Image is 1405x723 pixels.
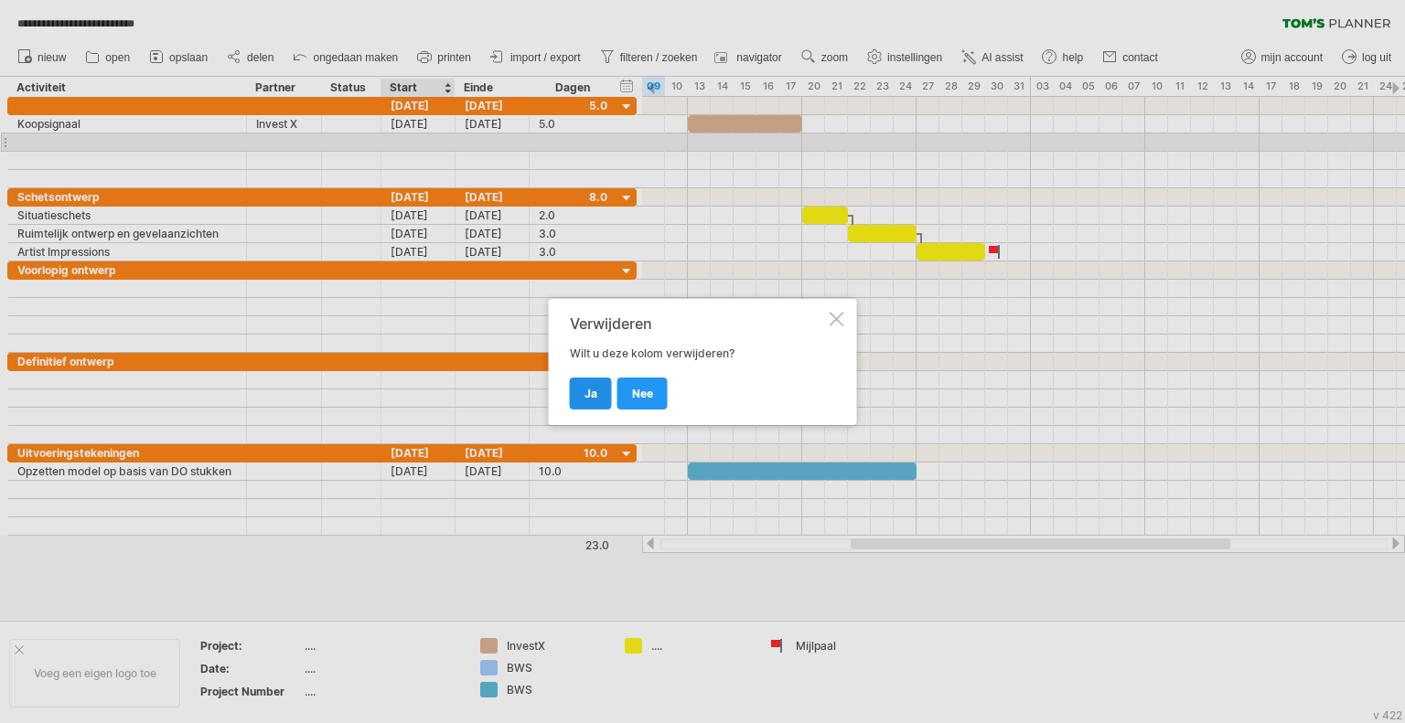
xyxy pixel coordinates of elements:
[570,315,826,332] div: Verwijderen
[632,387,653,400] span: nee
[585,387,597,400] span: ja
[617,377,668,409] a: nee
[570,377,612,409] a: ja
[570,315,826,409] div: Wilt u deze kolom verwijderen?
